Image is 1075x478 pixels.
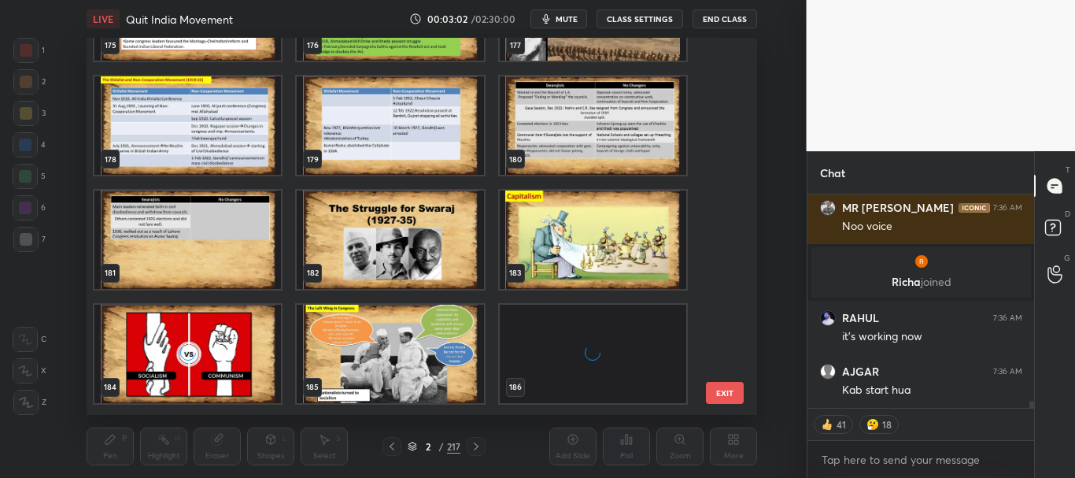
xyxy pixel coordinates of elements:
[297,305,484,403] img: 17594571896PZV2N.pdf
[993,313,1022,323] div: 7:36 AM
[842,329,1022,345] div: it's working now
[13,132,46,157] div: 4
[439,442,444,451] div: /
[13,101,46,126] div: 3
[807,152,858,194] p: Chat
[993,367,1022,376] div: 7:36 AM
[500,191,686,289] img: 17594571896PZV2N.pdf
[87,9,120,28] div: LIVE
[13,69,46,94] div: 2
[819,417,835,432] img: thumbs_up.png
[126,12,233,27] h4: Quit India Movement
[94,191,281,289] img: 17594571896PZV2N.pdf
[835,418,848,431] div: 41
[820,200,836,216] img: 5b4474b1c13d4acfa089ec3cb1aa96f8.jpg
[920,274,951,289] span: joined
[1064,252,1070,264] p: G
[820,310,836,326] img: 91aa1cc0cadb48bfb4e9340618d63fac.jpg
[842,365,879,379] h6: AJGAR
[993,203,1022,213] div: 7:36 AM
[706,382,744,404] button: EXIT
[556,13,578,24] span: mute
[94,76,281,175] img: 17594571896PZV2N.pdf
[807,195,1035,408] div: grid
[447,439,460,454] div: 217
[842,219,1022,235] div: Noo voice
[13,38,45,63] div: 1
[881,418,893,431] div: 18
[959,203,990,213] img: iconic-dark.1390631f.png
[13,227,46,252] div: 7
[13,195,46,220] div: 6
[842,383,1022,398] div: Kab start hua
[87,38,730,415] div: grid
[865,417,881,432] img: thinking_face.png
[500,76,686,175] img: 17594571896PZV2N.pdf
[530,9,587,28] button: mute
[420,442,436,451] div: 2
[13,327,46,352] div: C
[13,390,46,415] div: Z
[1065,208,1070,220] p: D
[13,358,46,384] div: X
[297,191,484,289] img: 17594571896PZV2N.pdf
[13,164,46,189] div: 5
[820,364,836,380] img: default.png
[842,311,879,325] h6: RAHUL
[842,201,954,215] h6: MR [PERSON_NAME]
[297,76,484,175] img: 17594571896PZV2N.pdf
[1066,164,1070,176] p: T
[913,254,929,269] img: 43004ca2087c4701a5e76dbdaf81d395.jpg
[821,276,1021,288] p: Richa
[693,9,757,28] button: End Class
[597,9,683,28] button: CLASS SETTINGS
